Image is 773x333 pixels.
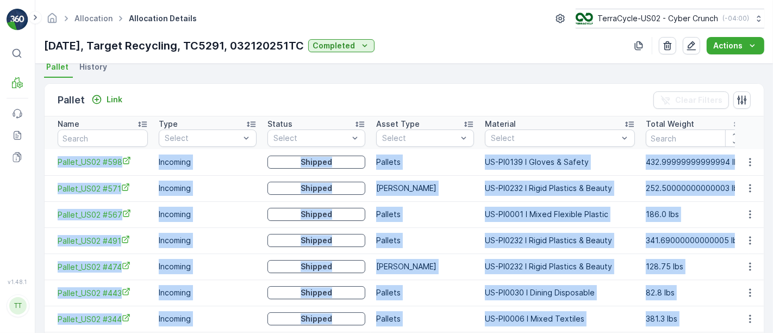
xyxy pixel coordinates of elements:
[376,119,420,129] p: Asset Type
[640,227,749,254] td: 341.69000000000005 lbs
[58,235,148,246] a: Pallet_US02 #491
[479,280,640,306] td: US-PI0030 I Dining Disposable
[479,149,640,175] td: US-PI0139 I Gloves & Safety
[153,227,262,254] td: Incoming
[267,234,365,247] button: Shipped
[313,40,355,51] p: Completed
[646,119,694,129] p: Total Weight
[44,38,304,54] p: [DATE], Target Recycling, TC5291, 032120251TC
[7,9,28,30] img: logo
[301,157,332,168] p: Shipped
[576,13,593,24] img: TC_VWL6UX0.png
[707,37,764,54] button: Actions
[267,119,292,129] p: Status
[153,175,262,201] td: Incoming
[675,95,722,106] p: Clear Filters
[153,306,262,332] td: Incoming
[58,156,148,168] a: Pallet_US02 #598
[301,261,332,272] p: Shipped
[58,92,85,108] p: Pallet
[653,91,729,109] button: Clear Filters
[79,61,107,72] span: History
[58,209,148,220] a: Pallet_US02 #567
[479,201,640,227] td: US-PI0001 I Mixed Flexible Plastic
[159,119,178,129] p: Type
[46,61,68,72] span: Pallet
[479,306,640,332] td: US-PI0006 I Mixed Textiles
[640,254,749,280] td: 128.75 lbs
[7,279,28,285] span: v 1.48.1
[58,119,79,129] p: Name
[87,93,127,106] button: Link
[371,175,479,201] td: [PERSON_NAME]
[107,94,122,105] p: Link
[308,39,375,52] button: Completed
[382,133,457,144] p: Select
[301,313,332,324] p: Shipped
[165,133,240,144] p: Select
[371,280,479,306] td: Pallets
[58,261,148,273] a: Pallet_US02 #474
[58,313,148,325] a: Pallet_US02 #344
[597,13,718,24] p: TerraCycle-US02 - Cyber Crunch
[301,235,332,246] p: Shipped
[74,14,113,23] a: Allocation
[479,175,640,201] td: US-PI0232 I Rigid Plastics & Beauty
[58,287,148,299] a: Pallet_US02 #443
[9,297,27,314] div: TT
[640,175,749,201] td: 252.50000000000003 lbs
[58,129,148,147] input: Search
[371,254,479,280] td: [PERSON_NAME]
[371,149,479,175] td: Pallets
[371,306,479,332] td: Pallets
[640,149,749,175] td: 432.99999999999994 lbs
[576,9,764,28] button: TerraCycle-US02 - Cyber Crunch(-04:00)
[153,149,262,175] td: Incoming
[722,14,749,23] p: ( -04:00 )
[267,260,365,273] button: Shipped
[267,312,365,325] button: Shipped
[485,119,516,129] p: Material
[479,254,640,280] td: US-PI0232 I Rigid Plastics & Beauty
[127,13,199,24] span: Allocation Details
[267,286,365,299] button: Shipped
[371,201,479,227] td: Pallets
[479,227,640,254] td: US-PI0232 I Rigid Plastics & Beauty
[713,40,743,51] p: Actions
[301,183,332,194] p: Shipped
[640,306,749,332] td: 381.3 lbs
[58,183,148,194] a: Pallet_US02 #571
[640,280,749,306] td: 82.8 lbs
[267,182,365,195] button: Shipped
[273,133,348,144] p: Select
[267,156,365,169] button: Shipped
[153,280,262,306] td: Incoming
[153,201,262,227] td: Incoming
[640,201,749,227] td: 186.0 lbs
[646,129,744,147] input: Search
[7,287,28,324] button: TT
[301,209,332,220] p: Shipped
[301,287,332,298] p: Shipped
[153,254,262,280] td: Incoming
[46,16,58,26] a: Homepage
[371,227,479,254] td: Pallets
[491,133,618,144] p: Select
[267,208,365,221] button: Shipped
